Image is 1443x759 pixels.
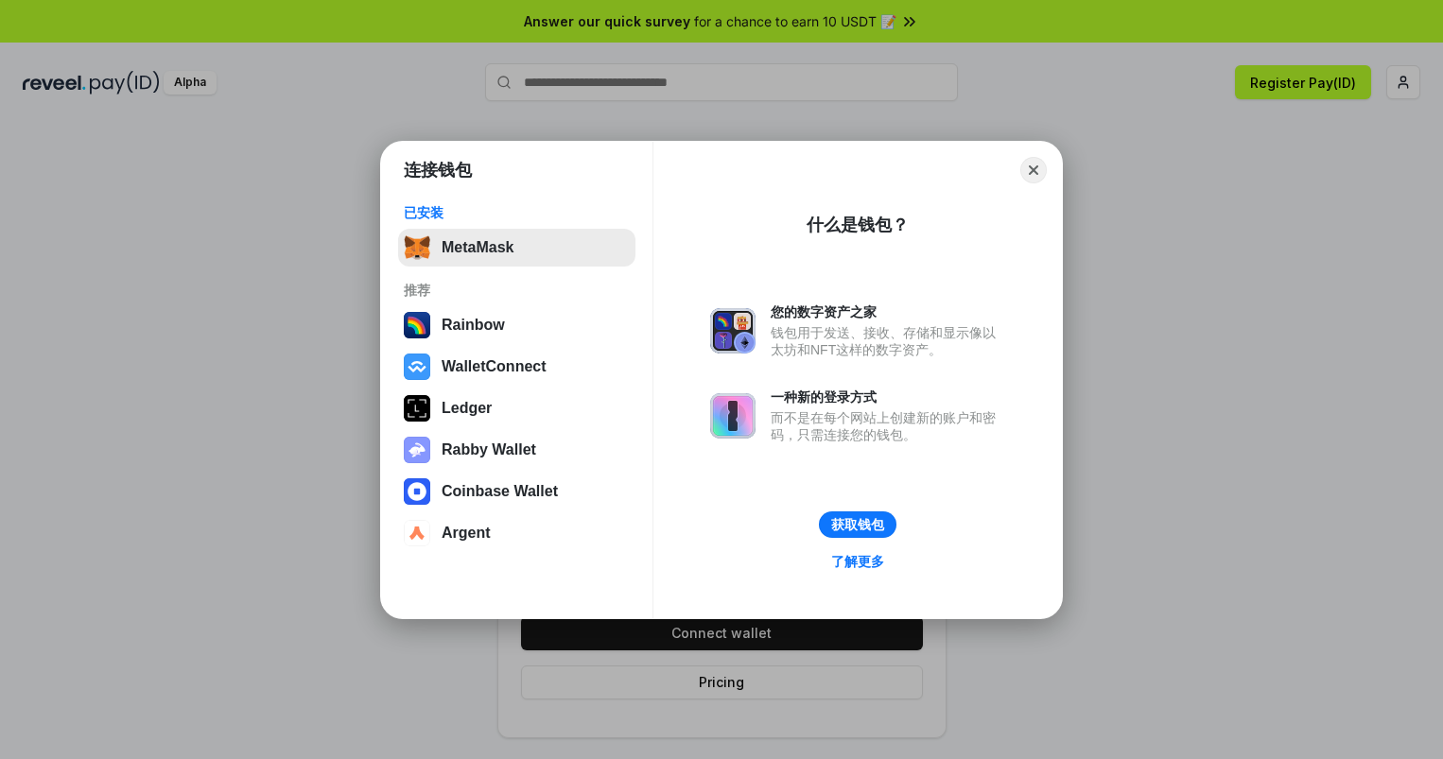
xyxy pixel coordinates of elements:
div: Argent [442,525,491,542]
div: WalletConnect [442,358,547,375]
div: Rainbow [442,317,505,334]
img: svg+xml,%3Csvg%20width%3D%22120%22%20height%3D%22120%22%20viewBox%3D%220%200%20120%20120%22%20fil... [404,312,430,338]
div: Ledger [442,400,492,417]
img: svg+xml,%3Csvg%20width%3D%2228%22%20height%3D%2228%22%20viewBox%3D%220%200%2028%2028%22%20fill%3D... [404,354,430,380]
button: Ledger [398,389,635,427]
img: svg+xml,%3Csvg%20xmlns%3D%22http%3A%2F%2Fwww.w3.org%2F2000%2Fsvg%22%20fill%3D%22none%22%20viewBox... [710,393,756,439]
div: 什么是钱包？ [807,214,909,236]
button: Coinbase Wallet [398,473,635,510]
img: svg+xml,%3Csvg%20width%3D%2228%22%20height%3D%2228%22%20viewBox%3D%220%200%2028%2028%22%20fill%3D... [404,520,430,546]
img: svg+xml,%3Csvg%20fill%3D%22none%22%20height%3D%2233%22%20viewBox%3D%220%200%2035%2033%22%20width%... [404,234,430,261]
div: 获取钱包 [831,516,884,533]
img: svg+xml,%3Csvg%20xmlns%3D%22http%3A%2F%2Fwww.w3.org%2F2000%2Fsvg%22%20fill%3D%22none%22%20viewBox... [404,437,430,463]
button: Argent [398,514,635,552]
div: Coinbase Wallet [442,483,558,500]
a: 了解更多 [820,549,895,574]
div: 而不是在每个网站上创建新的账户和密码，只需连接您的钱包。 [771,409,1005,443]
button: 获取钱包 [819,511,896,538]
button: MetaMask [398,229,635,267]
button: Close [1020,157,1047,183]
div: Rabby Wallet [442,441,536,458]
button: WalletConnect [398,348,635,386]
div: 了解更多 [831,553,884,570]
div: MetaMask [442,239,513,256]
img: svg+xml,%3Csvg%20xmlns%3D%22http%3A%2F%2Fwww.w3.org%2F2000%2Fsvg%22%20fill%3D%22none%22%20viewBox... [710,308,756,354]
div: 推荐 [404,282,630,299]
button: Rainbow [398,306,635,344]
div: 您的数字资产之家 [771,303,1005,320]
button: Rabby Wallet [398,431,635,469]
div: 已安装 [404,204,630,221]
img: svg+xml,%3Csvg%20width%3D%2228%22%20height%3D%2228%22%20viewBox%3D%220%200%2028%2028%22%20fill%3D... [404,478,430,505]
div: 一种新的登录方式 [771,388,1005,405]
h1: 连接钱包 [404,159,472,181]
img: svg+xml,%3Csvg%20xmlns%3D%22http%3A%2F%2Fwww.w3.org%2F2000%2Fsvg%22%20width%3D%2228%22%20height%3... [404,395,430,422]
div: 钱包用于发送、接收、存储和显示像以太坊和NFT这样的数字资产。 [771,324,1005,358]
